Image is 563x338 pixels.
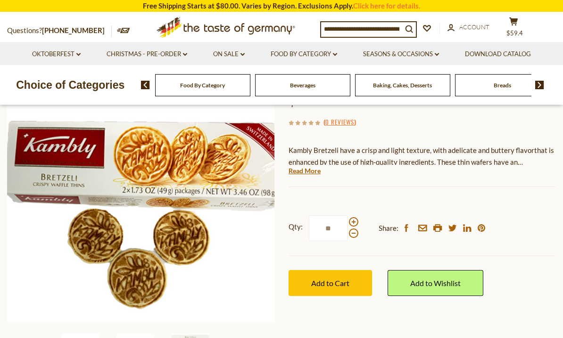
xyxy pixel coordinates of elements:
span: Add to Cart [311,279,349,287]
a: Breads [494,82,511,89]
a: 0 Reviews [325,117,354,127]
a: Seasons & Occasions [363,49,439,59]
input: Qty: [309,215,348,241]
a: Read More [289,166,321,176]
a: [PHONE_NUMBER] [42,26,105,34]
button: $59.4 [499,17,528,41]
a: Food By Category [180,82,225,89]
a: Account [447,22,489,33]
a: Food By Category [271,49,337,59]
span: ( ) [323,117,356,127]
span: Share: [379,222,398,234]
a: Oktoberfest [32,49,81,59]
span: Kambly Bretzeli have a crisp and light texture, with a [289,146,452,154]
img: previous arrow [141,81,150,89]
span: that is enhanced by the use of high-quality ingredients. These thin wafers have an unparalleled t... [289,146,554,178]
strong: Qty: [289,221,303,233]
a: Christmas - PRE-ORDER [107,49,187,59]
a: Baking, Cakes, Desserts [373,82,432,89]
a: Click here for details. [353,1,420,10]
span: Account [459,23,489,31]
img: next arrow [535,81,544,89]
button: Add to Cart [289,270,372,296]
img: Kambly Bretzeli Crispy Waffle Thins, 3.5 oz [7,54,275,322]
p: delicate and buttery flavor [289,144,556,168]
span: $59.4 [506,29,523,37]
a: On Sale [213,49,245,59]
a: Download Catalog [465,49,531,59]
p: Questions? [7,25,112,37]
a: Add to Wishlist [388,270,483,296]
a: Beverages [290,82,315,89]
